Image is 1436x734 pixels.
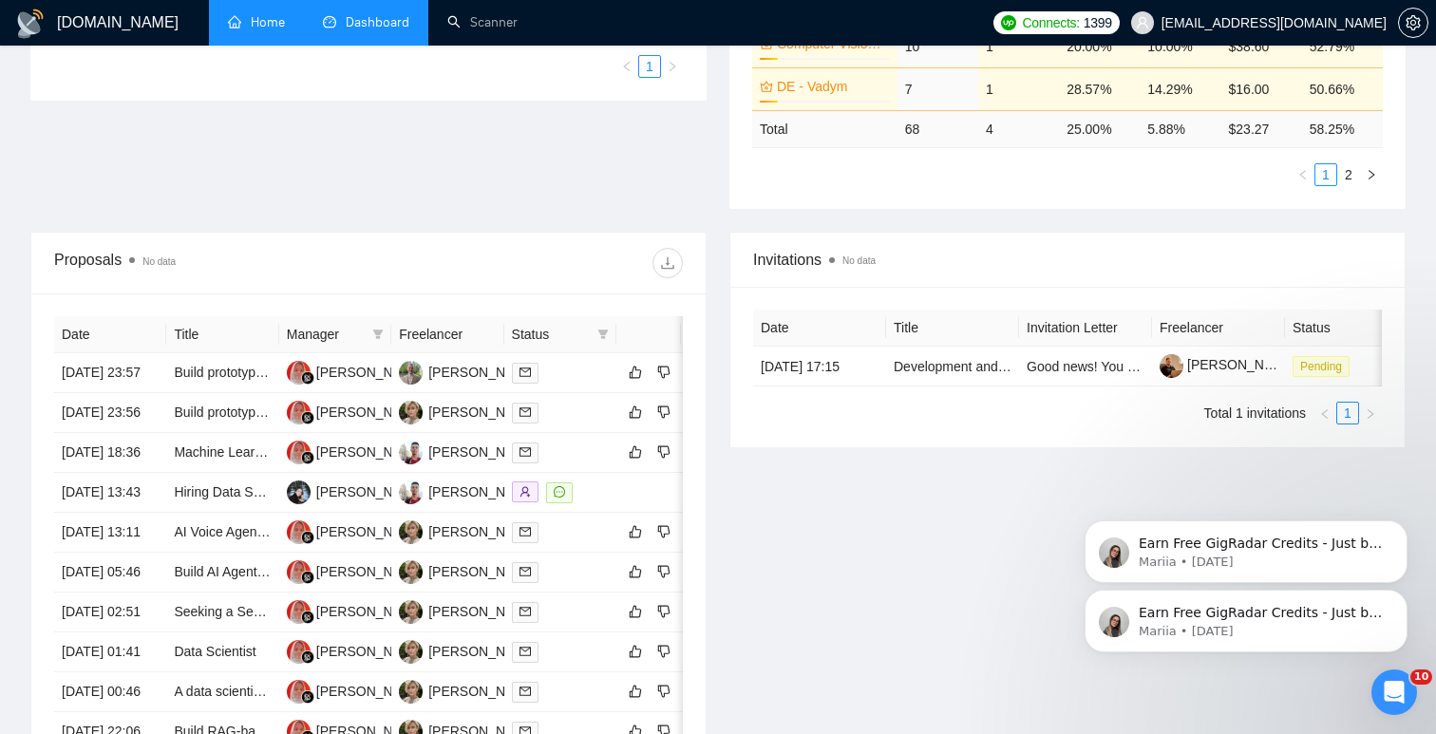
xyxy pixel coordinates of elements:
span: mail [520,606,531,617]
div: [PERSON_NAME] [316,362,425,383]
img: upwork-logo.png [1001,15,1016,30]
div: [PERSON_NAME] [316,561,425,582]
a: LB[PERSON_NAME] [287,483,425,499]
a: AC[PERSON_NAME] [287,683,425,698]
span: user-add [520,486,531,498]
a: VL[PERSON_NAME] [399,483,538,499]
td: 52.79% [1302,25,1383,67]
span: dislike [657,564,671,579]
a: [PERSON_NAME] [1160,357,1296,372]
td: [DATE] 23:57 [54,353,166,393]
span: message [554,486,565,498]
a: AC[PERSON_NAME] [287,643,425,658]
li: Previous Page [1292,163,1314,186]
th: Freelancer [1152,310,1285,347]
th: Date [54,316,166,353]
a: AC[PERSON_NAME] [287,603,425,618]
span: dislike [657,684,671,699]
img: gigradar-bm.png [301,451,314,464]
a: A data scientist that can analyze data on commercial fishing, prices and catches [174,684,644,699]
button: like [624,560,647,583]
button: dislike [652,361,675,384]
img: AC [287,441,311,464]
td: [DATE] 00:46 [54,672,166,712]
div: [PERSON_NAME] [316,681,425,702]
a: Data Scientist [174,644,255,659]
td: Total [752,110,897,147]
span: dislike [657,644,671,659]
td: 7 [897,67,978,110]
span: like [629,524,642,539]
td: 5.88 % [1140,110,1220,147]
td: 28.57% [1059,67,1140,110]
img: gigradar-bm.png [301,571,314,584]
td: 58.25 % [1302,110,1383,147]
li: Previous Page [615,55,638,78]
td: [DATE] 02:51 [54,593,166,632]
div: [PERSON_NAME] [316,402,425,423]
th: Title [166,316,278,353]
td: [DATE] 18:36 [54,433,166,473]
a: AI Voice Agent Development [174,524,342,539]
button: dislike [652,680,675,703]
span: setting [1399,15,1427,30]
td: Build prototype for a corporate AI chatbot [166,393,278,433]
li: 1 [1314,163,1337,186]
a: BL[PERSON_NAME] [399,364,538,379]
div: [PERSON_NAME] [428,442,538,462]
span: right [1366,169,1377,180]
div: [PERSON_NAME] [316,521,425,542]
img: AC [287,640,311,664]
button: left [615,55,638,78]
img: gigradar-bm.png [301,611,314,624]
iframe: Intercom live chat [1371,669,1417,715]
td: $ 23.27 [1221,110,1302,147]
button: like [624,600,647,623]
td: [DATE] 23:56 [54,393,166,433]
td: Seeking a Senior AI Developer for Consulting on AI Agent Development [166,593,278,632]
li: Next Page [661,55,684,78]
img: AC [287,520,311,544]
a: Build AI Agent (or Agents) to Analyze and Perform Marketing Tasks (Budget Unknown) [174,564,681,579]
td: 25.00 % [1059,110,1140,147]
a: VT[PERSON_NAME] [399,603,538,618]
td: [DATE] 17:15 [753,347,886,386]
span: like [629,405,642,420]
img: VT [399,401,423,424]
span: mail [520,406,531,418]
td: $38.60 [1221,25,1302,67]
td: 1 [978,25,1059,67]
th: Title [886,310,1019,347]
span: dislike [657,365,671,380]
td: Build AI Agent (or Agents) to Analyze and Perform Marketing Tasks (Budget Unknown) [166,553,278,593]
th: Invitation Letter [1019,310,1152,347]
img: AC [287,600,311,624]
td: 10.00% [1140,25,1220,67]
a: 1 [639,56,660,77]
a: AC[PERSON_NAME] [287,404,425,419]
span: dislike [657,604,671,619]
a: VT[PERSON_NAME] [399,563,538,578]
button: dislike [652,441,675,463]
div: [PERSON_NAME] [428,362,538,383]
div: [PERSON_NAME] [428,402,538,423]
button: dislike [652,401,675,423]
span: left [1297,169,1309,180]
div: [PERSON_NAME] [428,481,538,502]
a: AC[PERSON_NAME] [287,523,425,538]
div: [PERSON_NAME] [428,681,538,702]
span: filter [372,329,384,340]
button: right [1360,163,1383,186]
button: like [624,520,647,543]
td: Data Scientist [166,632,278,672]
span: dashboard [323,15,336,28]
img: VT [399,600,423,624]
span: filter [594,320,613,348]
span: like [629,644,642,659]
